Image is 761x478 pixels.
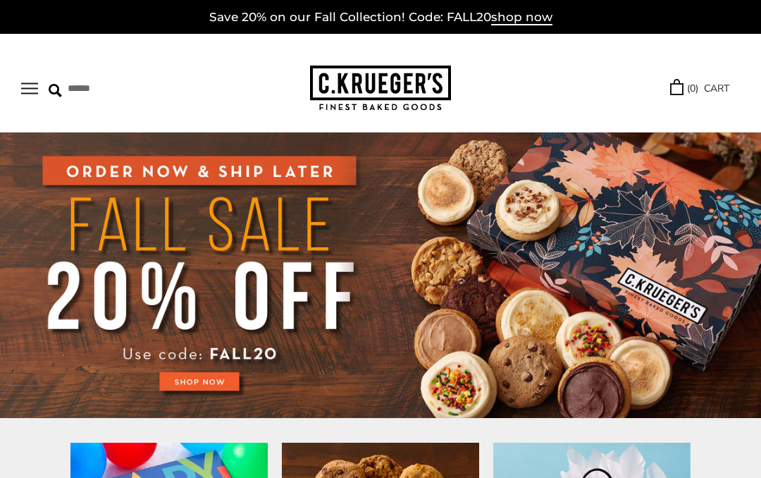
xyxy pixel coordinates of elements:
img: C.KRUEGER'S [310,66,451,111]
span: shop now [491,10,552,25]
a: Save 20% on our Fall Collection! Code: FALL20shop now [209,10,552,25]
img: Search [49,84,62,97]
input: Search [49,78,193,99]
a: (0) CART [670,80,729,97]
button: Open navigation [21,82,38,94]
